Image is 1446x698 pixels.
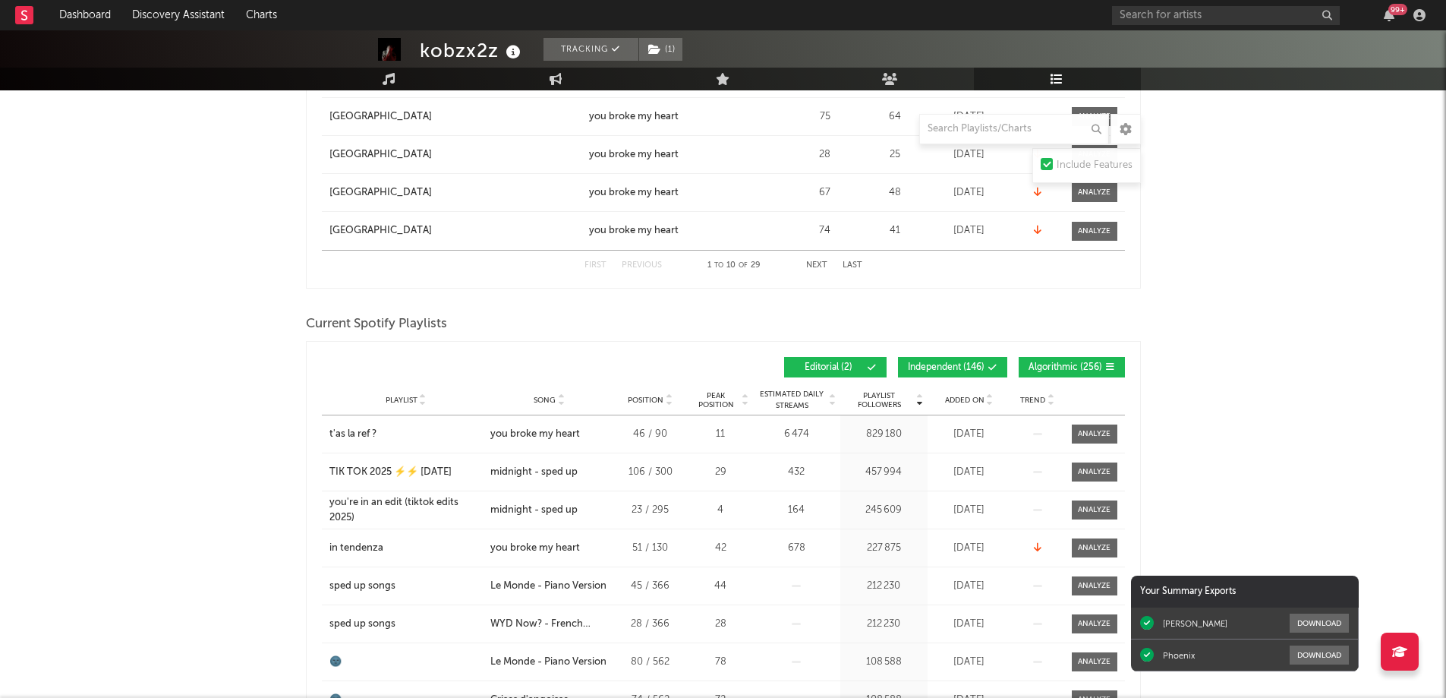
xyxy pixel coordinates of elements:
div: you broke my heart [589,223,679,238]
div: 11 [692,427,749,442]
div: 212 230 [844,617,924,632]
div: 1 10 29 [692,257,776,275]
div: [DATE] [931,541,1007,556]
div: [GEOGRAPHIC_DATA] [329,223,432,238]
div: 457 994 [844,465,924,480]
div: [GEOGRAPHIC_DATA] [329,147,432,163]
div: 45 / 366 [616,579,685,594]
div: you broke my heart [490,427,580,442]
button: (1) [639,38,682,61]
div: midnight - sped up [490,465,578,480]
div: 6 474 [757,427,836,442]
div: 28 [692,617,749,632]
div: in tendenza [329,541,383,556]
div: [DATE] [931,109,1007,125]
div: [DATE] [931,427,1007,442]
span: Song [534,396,556,405]
div: 78 [692,655,749,670]
div: 44 [692,579,749,594]
span: Independent ( 146 ) [908,363,984,372]
a: you broke my heart [589,109,783,125]
div: 99 + [1388,4,1407,15]
div: 25 [867,147,924,163]
div: 432 [757,465,836,480]
button: Last [843,261,862,270]
div: 23 / 295 [616,503,685,518]
div: 64 [867,109,924,125]
div: midnight - sped up [490,503,578,518]
div: 108 588 [844,655,924,670]
a: 🌚 [329,655,483,670]
div: [DATE] [931,617,1007,632]
span: Estimated Daily Streams [757,389,827,412]
div: 164 [757,503,836,518]
div: [DATE] [931,579,1007,594]
div: 75 [791,109,859,125]
span: Playlist [386,396,417,405]
span: Editorial ( 2 ) [794,363,864,372]
div: [DATE] [931,465,1007,480]
div: Your Summary Exports [1131,576,1359,608]
div: kobzx2z [420,38,525,63]
span: Playlist Followers [844,391,915,409]
div: you broke my heart [589,147,679,163]
div: 80 / 562 [616,655,685,670]
div: WYD Now? - French Remix [490,617,609,632]
input: Search Playlists/Charts [919,114,1109,144]
div: [DATE] [931,147,1007,163]
div: 28 [791,147,859,163]
div: [DATE] [931,655,1007,670]
a: sped up songs [329,579,483,594]
div: 67 [791,185,859,201]
a: [GEOGRAPHIC_DATA] [329,147,581,163]
button: Download [1290,646,1349,665]
div: 🌚 [329,655,342,670]
div: TIK TOK 2025 ⚡⚡ [DATE] [329,465,452,480]
div: [DATE] [931,185,1007,201]
a: [GEOGRAPHIC_DATA] [329,223,581,238]
span: Current Spotify Playlists [306,315,447,333]
div: t'as la ref ? [329,427,376,442]
div: 29 [692,465,749,480]
div: 51 / 130 [616,541,685,556]
span: to [714,262,723,269]
span: of [739,262,748,269]
div: [DATE] [931,223,1007,238]
span: Peak Position [692,391,740,409]
button: Independent(146) [898,357,1007,377]
div: 74 [791,223,859,238]
button: Previous [622,261,662,270]
button: Tracking [543,38,638,61]
button: Editorial(2) [784,357,887,377]
div: sped up songs [329,579,395,594]
button: Next [806,261,827,270]
div: Le Monde - Piano Version [490,579,606,594]
button: Algorithmic(256) [1019,357,1125,377]
button: First [584,261,606,270]
a: TIK TOK 2025 ⚡⚡ [DATE] [329,465,483,480]
div: 4 [692,503,749,518]
div: you broke my heart [490,541,580,556]
div: [GEOGRAPHIC_DATA] [329,185,432,201]
div: you broke my heart [589,109,679,125]
div: Phoenix [1163,650,1195,661]
span: Position [628,396,663,405]
div: [DATE] [931,503,1007,518]
div: [GEOGRAPHIC_DATA] [329,109,432,125]
span: Added On [945,396,984,405]
div: 212 230 [844,579,924,594]
div: you're in an edit (tiktok edits 2025) [329,495,483,525]
div: 28 / 366 [616,617,685,632]
div: 678 [757,541,836,556]
button: 99+ [1384,9,1394,21]
input: Search for artists [1112,6,1340,25]
div: [PERSON_NAME] [1163,618,1227,629]
a: you broke my heart [589,223,783,238]
div: sped up songs [329,617,395,632]
span: ( 1 ) [638,38,683,61]
div: 106 / 300 [616,465,685,480]
a: you broke my heart [589,185,783,201]
a: sped up songs [329,617,483,632]
div: 227 875 [844,541,924,556]
div: 245 609 [844,503,924,518]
